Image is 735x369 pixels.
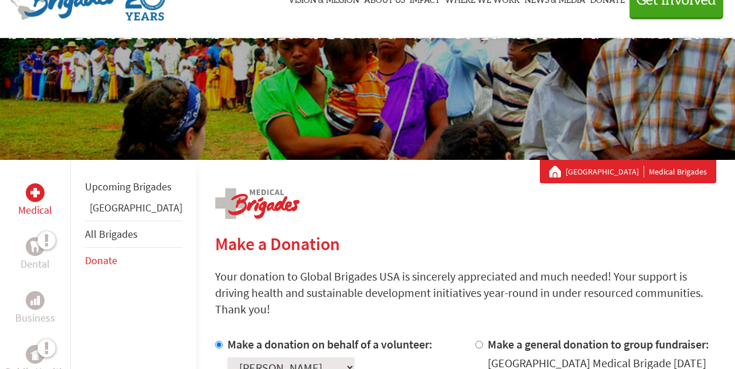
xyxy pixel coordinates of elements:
a: Donate [85,254,117,267]
a: [GEOGRAPHIC_DATA] [90,201,182,214]
div: Public Health [26,345,45,364]
div: Medical Brigades [549,166,707,177]
p: Medical [18,202,52,218]
p: Dental [21,256,50,272]
li: Upcoming Brigades [85,174,182,200]
a: Upcoming Brigades [85,180,172,193]
a: All Brigades [85,227,138,241]
div: Medical [26,183,45,202]
h2: Make a Donation [215,233,716,254]
li: Panama [85,200,182,221]
a: MedicalMedical [18,183,52,218]
a: DentalDental [21,237,50,272]
img: Medical [30,188,40,197]
img: Business [30,296,40,305]
img: logo-medical.png [215,188,300,219]
img: Public Health [30,348,40,360]
div: Business [26,291,45,310]
label: Make a general donation to group fundraiser: [488,337,709,351]
p: Business [15,310,55,326]
li: All Brigades [85,221,182,248]
p: Your donation to Global Brigades USA is sincerely appreciated and much needed! Your support is dr... [215,268,716,317]
div: Dental [26,237,45,256]
img: Dental [30,241,40,252]
li: Donate [85,248,182,274]
a: BusinessBusiness [15,291,55,326]
label: Make a donation on behalf of a volunteer: [227,337,433,351]
a: [GEOGRAPHIC_DATA] [566,166,644,177]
